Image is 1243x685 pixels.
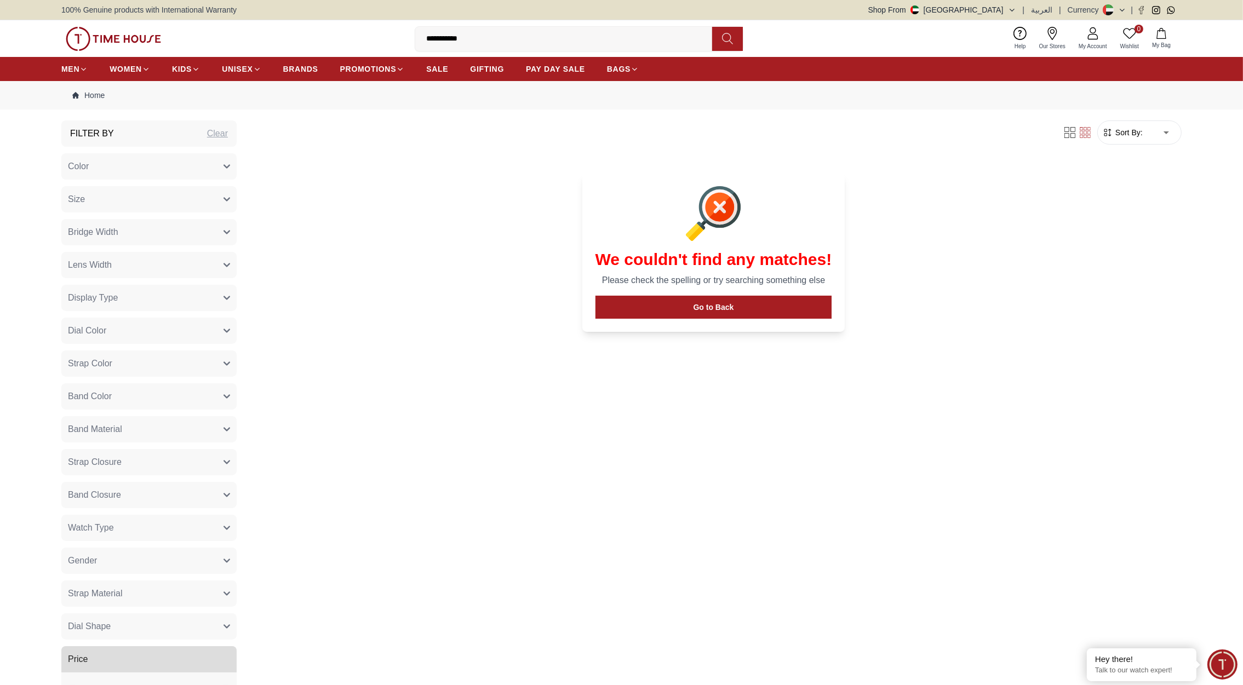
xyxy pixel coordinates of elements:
nav: Breadcrumb [61,81,1182,110]
span: | [1131,4,1133,15]
a: Facebook [1137,6,1145,14]
a: GIFTING [470,59,504,79]
a: MEN [61,59,88,79]
a: BAGS [607,59,639,79]
button: Strap Material [61,580,237,607]
span: Strap Material [68,587,123,600]
button: Shop From[GEOGRAPHIC_DATA] [868,4,1016,15]
button: Band Material [61,416,237,442]
span: PAY DAY SALE [526,64,585,74]
span: Gender [68,554,97,567]
span: Size [68,193,85,206]
span: Dial Shape [68,620,111,633]
a: Instagram [1152,6,1160,14]
span: Band Closure [68,488,121,502]
span: Dial Color [68,324,106,337]
span: Wishlist [1116,42,1143,50]
span: Our Stores [1035,42,1070,50]
button: Band Color [61,383,237,410]
a: WOMEN [110,59,150,79]
span: Band Color [68,390,112,403]
button: Band Closure [61,482,237,508]
a: PROMOTIONS [340,59,405,79]
button: Watch Type [61,515,237,541]
span: KIDS [172,64,192,74]
button: Sort By: [1102,127,1143,138]
span: | [1023,4,1025,15]
span: BAGS [607,64,631,74]
p: Please check the spelling or try searching something else [595,274,832,287]
span: SALE [426,64,448,74]
button: Strap Closure [61,449,237,475]
button: Gender [61,548,237,574]
button: العربية [1031,4,1052,15]
span: Price [68,653,88,666]
div: Hey there! [1095,654,1188,665]
a: Home [72,90,105,101]
span: BRANDS [283,64,318,74]
button: Strap Color [61,350,237,377]
div: Currency [1068,4,1103,15]
button: Display Type [61,285,237,311]
span: Sort By: [1113,127,1143,138]
button: Lens Width [61,252,237,278]
span: Help [1010,42,1030,50]
img: United Arab Emirates [910,5,919,14]
button: Dial Shape [61,613,237,640]
h3: Filter By [70,127,114,140]
span: WOMEN [110,64,142,74]
a: 0Wishlist [1114,25,1145,53]
button: My Bag [1145,26,1177,51]
a: PAY DAY SALE [526,59,585,79]
a: Whatsapp [1167,6,1175,14]
span: Strap Color [68,357,112,370]
span: Band Material [68,423,122,436]
a: Help [1008,25,1033,53]
h1: We couldn't find any matches! [595,250,832,269]
span: Strap Closure [68,456,122,469]
a: UNISEX [222,59,261,79]
button: Go to Back [595,296,832,319]
span: My Bag [1148,41,1175,49]
img: ... [66,27,161,51]
a: SALE [426,59,448,79]
a: KIDS [172,59,200,79]
div: Chat Widget [1207,649,1238,680]
button: Bridge Width [61,219,237,245]
span: MEN [61,64,79,74]
span: PROMOTIONS [340,64,397,74]
a: BRANDS [283,59,318,79]
span: Bridge Width [68,226,118,239]
span: | [1059,4,1061,15]
span: Display Type [68,291,118,304]
span: 100% Genuine products with International Warranty [61,4,237,15]
a: Our Stores [1033,25,1072,53]
div: Clear [207,127,228,140]
span: My Account [1074,42,1112,50]
button: Color [61,153,237,180]
span: 0 [1135,25,1143,33]
span: Lens Width [68,258,112,272]
button: Dial Color [61,318,237,344]
button: Size [61,186,237,212]
span: UNISEX [222,64,253,74]
button: Price [61,646,237,672]
span: Color [68,160,89,173]
span: GIFTING [470,64,504,74]
p: Talk to our watch expert! [1095,666,1188,675]
span: Watch Type [68,521,114,534]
